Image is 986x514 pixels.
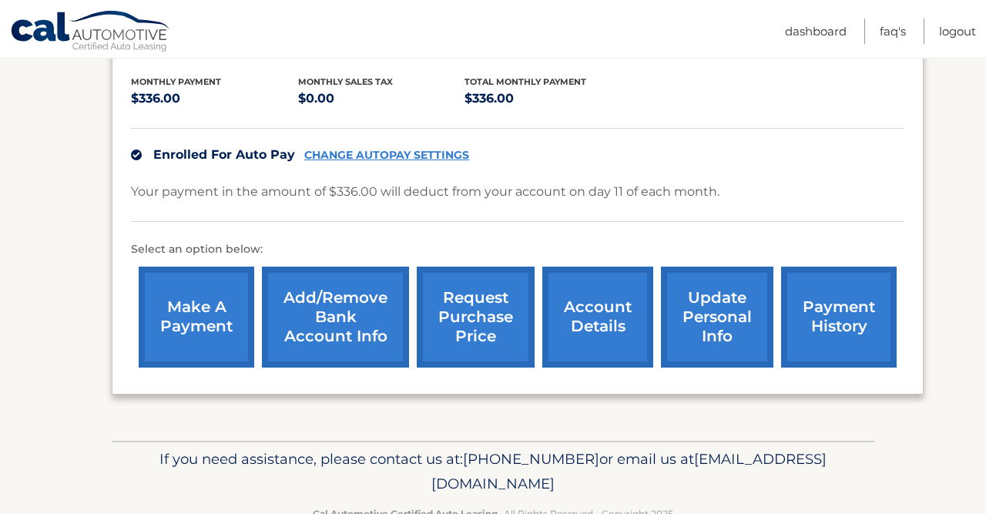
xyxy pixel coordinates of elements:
a: Add/Remove bank account info [262,267,409,368]
a: Dashboard [785,18,847,44]
a: request purchase price [417,267,535,368]
a: make a payment [139,267,254,368]
p: $336.00 [131,88,298,109]
p: $336.00 [464,88,632,109]
p: Select an option below: [131,240,904,259]
a: account details [542,267,653,368]
a: Cal Automotive [10,10,172,55]
span: Enrolled For Auto Pay [153,147,295,162]
img: check.svg [131,149,142,160]
a: CHANGE AUTOPAY SETTINGS [304,149,469,162]
p: $0.00 [298,88,465,109]
p: Your payment in the amount of $336.00 will deduct from your account on day 11 of each month. [131,181,719,203]
a: payment history [781,267,897,368]
a: FAQ's [880,18,906,44]
p: If you need assistance, please contact us at: or email us at [122,447,864,496]
span: Monthly sales Tax [298,76,393,87]
a: Logout [939,18,976,44]
span: Total Monthly Payment [464,76,586,87]
a: update personal info [661,267,773,368]
span: [PHONE_NUMBER] [463,450,599,468]
span: Monthly Payment [131,76,221,87]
